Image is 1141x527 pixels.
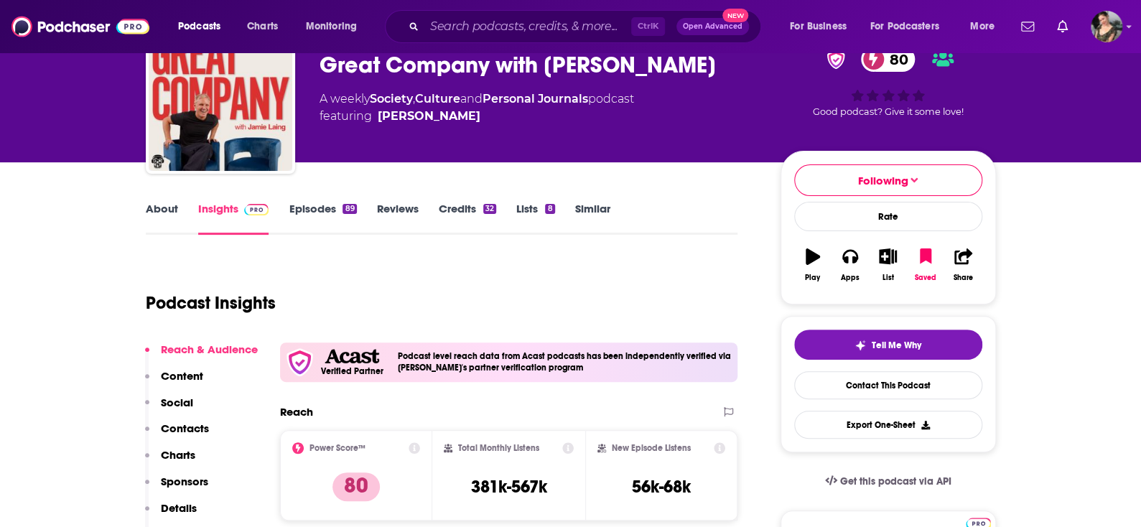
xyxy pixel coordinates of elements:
div: Search podcasts, credits, & more... [399,10,775,43]
a: Society [370,92,413,106]
h3: 56k-68k [632,476,691,498]
button: Contacts [145,421,209,448]
p: Contacts [161,421,209,435]
button: open menu [296,15,376,38]
a: Culture [415,92,460,106]
p: Reach & Audience [161,342,258,356]
h3: 381k-567k [470,476,546,498]
h2: New Episode Listens [612,443,691,453]
div: List [882,274,894,282]
span: Podcasts [178,17,220,37]
div: verified Badge80Good podcast? Give it some love! [781,37,996,126]
img: verified Badge [822,50,849,69]
img: Podchaser - Follow, Share and Rate Podcasts [11,13,149,40]
span: Tell Me Why [872,340,921,351]
p: Charts [161,448,195,462]
span: featuring [320,108,634,125]
div: Apps [841,274,860,282]
img: verfied icon [286,348,314,376]
div: Saved [915,274,936,282]
a: Contact This Podcast [794,371,982,399]
span: Charts [247,17,278,37]
button: open menu [861,15,960,38]
div: Share [954,274,973,282]
p: 80 [332,472,380,501]
a: Get this podcast via API [814,464,963,499]
button: Show profile menu [1091,11,1122,42]
h2: Total Monthly Listens [458,443,539,453]
button: List [869,239,906,291]
a: Jamie Laing [378,108,480,125]
div: Rate [794,202,982,231]
span: Open Advanced [683,23,742,30]
button: Apps [832,239,869,291]
button: Saved [907,239,944,291]
img: Podchaser Pro [244,204,269,215]
div: Play [805,274,820,282]
button: Sponsors [145,475,208,501]
h1: Podcast Insights [146,292,276,314]
button: Share [944,239,982,291]
a: Show notifications dropdown [1015,14,1040,39]
span: For Podcasters [870,17,939,37]
span: Logged in as Flossie22 [1091,11,1122,42]
button: open menu [168,15,239,38]
p: Details [161,501,197,515]
div: A weekly podcast [320,90,634,125]
h4: Podcast level reach data from Acast podcasts has been independently verified via [PERSON_NAME]'s ... [398,351,732,373]
button: Play [794,239,832,291]
span: , [413,92,415,106]
span: Monitoring [306,17,357,37]
button: tell me why sparkleTell Me Why [794,330,982,360]
a: InsightsPodchaser Pro [198,202,269,235]
a: Episodes89 [289,202,356,235]
button: Following [794,164,982,196]
a: Lists8 [516,202,554,235]
a: Reviews [377,202,419,235]
button: Reach & Audience [145,342,258,369]
button: open menu [780,15,865,38]
span: New [722,9,748,22]
div: 32 [483,204,496,214]
a: About [146,202,178,235]
span: 80 [875,47,916,72]
span: Ctrl K [631,17,665,36]
input: Search podcasts, credits, & more... [424,15,631,38]
button: Export One-Sheet [794,411,982,439]
h5: Verified Partner [321,367,383,376]
a: Credits32 [439,202,496,235]
img: tell me why sparkle [854,340,866,351]
img: Acast [325,349,379,364]
a: 80 [861,47,916,72]
img: Great Company with Jamie Laing [149,27,292,171]
p: Sponsors [161,475,208,488]
p: Social [161,396,193,409]
div: 89 [343,204,356,214]
button: Social [145,396,193,422]
img: User Profile [1091,11,1122,42]
a: Charts [238,15,287,38]
button: Charts [145,448,195,475]
span: Good podcast? Give it some love! [813,106,964,117]
a: Similar [575,202,610,235]
h2: Power Score™ [309,443,365,453]
span: For Business [790,17,847,37]
div: 8 [545,204,554,214]
h2: Reach [280,405,313,419]
span: Following [858,174,908,187]
button: Content [145,369,203,396]
p: Content [161,369,203,383]
span: More [970,17,995,37]
span: and [460,92,483,106]
a: Show notifications dropdown [1051,14,1074,39]
span: Get this podcast via API [839,475,951,488]
a: Personal Journals [483,92,588,106]
button: open menu [960,15,1012,38]
button: Open AdvancedNew [676,18,749,35]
